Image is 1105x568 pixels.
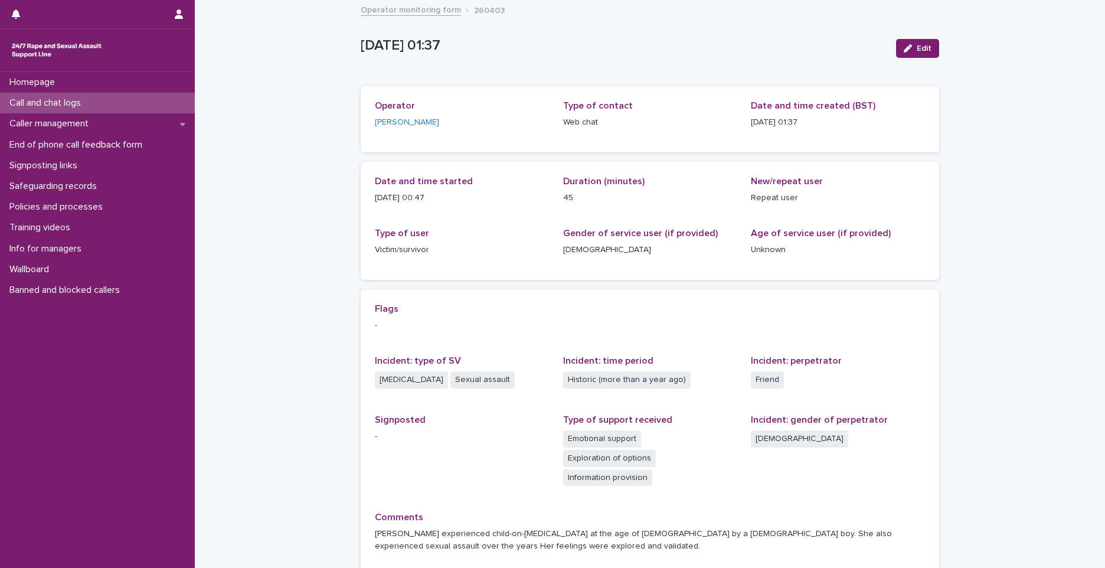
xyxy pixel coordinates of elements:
p: Web chat [563,116,737,129]
p: Policies and processes [5,201,112,213]
span: Age of service user (if provided) [751,228,891,238]
span: Edit [917,44,931,53]
a: Operator monitoring form [361,2,461,16]
span: Exploration of options [563,450,656,467]
p: 260403 [474,3,505,16]
button: Edit [896,39,939,58]
span: Type of support received [563,415,672,425]
p: 45 [563,192,737,204]
p: Call and chat logs [5,97,90,109]
p: Signposting links [5,160,87,171]
span: Signposted [375,415,426,425]
p: Info for managers [5,243,91,254]
span: Information provision [563,469,652,487]
p: [DATE] 01:37 [751,116,925,129]
span: Friend [751,371,784,389]
span: Historic (more than a year ago) [563,371,691,389]
span: Type of user [375,228,429,238]
span: [MEDICAL_DATA] [375,371,448,389]
span: Incident: gender of perpetrator [751,415,888,425]
p: - [375,319,925,332]
a: [PERSON_NAME] [375,116,439,129]
span: [DEMOGRAPHIC_DATA] [751,430,848,448]
p: Safeguarding records [5,181,106,192]
p: Victim/survivor [375,244,549,256]
span: Incident: perpetrator [751,356,842,365]
p: [DATE] 00:47 [375,192,549,204]
span: Emotional support [563,430,641,448]
span: Sexual assault [450,371,515,389]
span: New/repeat user [751,177,823,186]
span: Operator [375,101,415,110]
span: Gender of service user (if provided) [563,228,718,238]
img: rhQMoQhaT3yELyF149Cw [9,38,104,62]
p: Wallboard [5,264,58,275]
p: [PERSON_NAME] experienced child-on-[MEDICAL_DATA] at the age of [DEMOGRAPHIC_DATA] by a [DEMOGRAP... [375,528,925,553]
p: Homepage [5,77,64,88]
span: Date and time created (BST) [751,101,875,110]
p: Training videos [5,222,80,233]
p: End of phone call feedback form [5,139,152,151]
p: Banned and blocked callers [5,285,129,296]
p: - [375,430,549,443]
p: Caller management [5,118,98,129]
span: Incident: type of SV [375,356,461,365]
p: [DATE] 01:37 [361,37,887,54]
span: Comments [375,512,423,522]
p: [DEMOGRAPHIC_DATA] [563,244,737,256]
span: Flags [375,304,398,314]
span: Date and time started [375,177,473,186]
p: Unknown [751,244,925,256]
p: Repeat user [751,192,925,204]
span: Type of contact [563,101,633,110]
span: Duration (minutes) [563,177,645,186]
span: Incident: time period [563,356,653,365]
